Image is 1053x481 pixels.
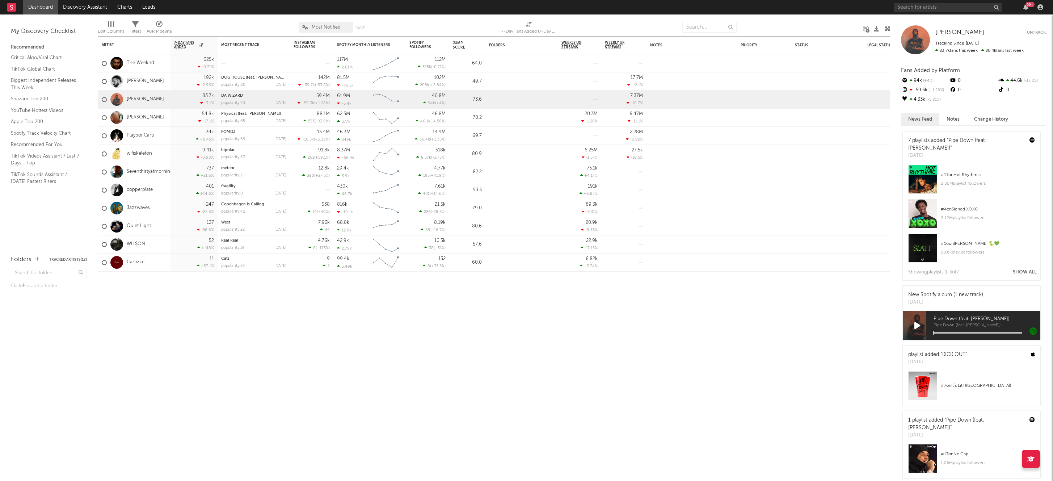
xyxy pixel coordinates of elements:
[337,130,350,134] div: 46.3M
[967,113,1015,125] button: Change History
[428,101,435,105] span: 94k
[221,112,281,116] a: Physical (feat. [PERSON_NAME])
[489,43,543,47] div: Folders
[337,119,350,124] div: 377k
[941,205,1035,214] div: # 4 on Signed XOXO
[941,381,1035,390] div: # 7 on It’s Lit! ([GEOGRAPHIC_DATA])
[11,27,87,36] div: My Discovery Checklist
[337,57,348,62] div: 117M
[209,238,214,243] div: 52
[308,246,330,250] div: ( )
[221,148,235,152] a: bipolar
[11,171,80,185] a: TikTok Sounds Assistant / [DATE] Fastest Risers
[903,371,1040,406] a: #7onIt’s Lit! ([GEOGRAPHIC_DATA])
[221,239,238,243] a: Real Real
[627,83,643,87] div: -12.1 %
[206,202,214,207] div: 247
[127,78,164,84] a: [PERSON_NAME]
[1023,4,1028,10] button: 99+
[901,95,949,104] div: 4.33k
[207,220,214,225] div: 137
[941,248,1035,257] div: 58.6k playlist followers
[416,155,446,160] div: ( )
[274,228,286,232] div: [DATE]
[274,210,286,214] div: [DATE]
[274,101,286,105] div: [DATE]
[130,18,141,39] div: Filters
[431,228,445,232] span: -46.7 %
[11,141,80,149] a: Recommended For You
[337,83,354,88] div: -76.5k
[337,228,351,233] div: 12.6k
[453,77,482,86] div: 49.7
[274,83,286,87] div: [DATE]
[317,130,330,134] div: 13.4M
[221,101,245,105] div: popularity: 70
[581,227,598,232] div: -9.33 %
[949,85,997,95] div: 0
[11,95,80,103] a: Shazam Top 200
[221,228,245,232] div: popularity: 22
[908,138,986,151] a: "Pipe Down (feat. [PERSON_NAME])"
[127,133,154,139] a: Playboi Carti
[630,130,643,134] div: 2.28M
[206,184,214,189] div: 401
[221,76,286,80] div: DOG HOUSE (feat. Julia Wolf & Yeat)
[221,76,302,80] a: DOG HOUSE (feat. [PERSON_NAME] & Yeat)
[198,119,214,124] div: -17.1 %
[867,43,914,47] div: Legal Status
[221,43,275,47] div: Most Recent Track
[318,75,330,80] div: 142M
[337,75,350,80] div: 81.5M
[221,246,245,250] div: popularity: 19
[370,145,402,163] svg: Chart title
[147,27,172,36] div: A&R Pipeline
[941,171,1035,179] div: # 11 on Hot Rhythmic
[221,83,245,87] div: popularity: 80
[908,152,1024,159] div: [DATE]
[303,119,330,124] div: ( )
[174,41,197,49] span: 7-Day Fans Added
[127,151,152,157] a: wifiskeleton
[49,258,87,262] button: Tracked Artists(12)
[202,93,214,98] div: 83.7k
[587,166,598,171] div: 75.1k
[197,227,214,232] div: -36.6 %
[628,119,643,124] div: -11.1 %
[221,257,229,261] a: Cats
[370,127,402,145] svg: Chart title
[927,88,944,92] span: +1.28 %
[632,148,643,152] div: 27.5k
[420,120,430,124] span: 46.1k
[1025,2,1035,7] div: 99 +
[935,29,984,36] a: [PERSON_NAME]
[453,168,482,176] div: 82.2
[127,259,144,265] a: Cartizze
[585,112,598,116] div: 20.3M
[434,184,446,189] div: 7.61k
[197,173,214,178] div: +21.6 %
[206,166,214,171] div: 737
[337,148,350,152] div: 8.37M
[409,41,435,49] div: Spotify Followers
[501,27,556,36] div: 7-Day Fans Added (7-Day Fans Added)
[11,106,80,114] a: YouTube Hottest Videos
[795,43,842,47] div: Status
[939,113,967,125] button: Notes
[221,210,245,214] div: popularity: 42
[196,191,214,196] div: +14.6 %
[312,210,317,214] span: 14
[998,85,1046,95] div: 0
[127,96,164,103] a: [PERSON_NAME]
[421,156,431,160] span: 8.57k
[626,137,643,142] div: -6.92 %
[901,85,949,95] div: -59.3k
[581,246,598,250] div: +7.15 %
[11,118,80,126] a: Apple Top 200
[127,187,153,193] a: copperplate
[315,174,329,178] span: +27.5 %
[202,148,214,152] div: 9.41k
[298,83,330,87] div: ( )
[650,43,723,47] div: Notes
[337,43,391,47] div: Spotify Monthly Listeners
